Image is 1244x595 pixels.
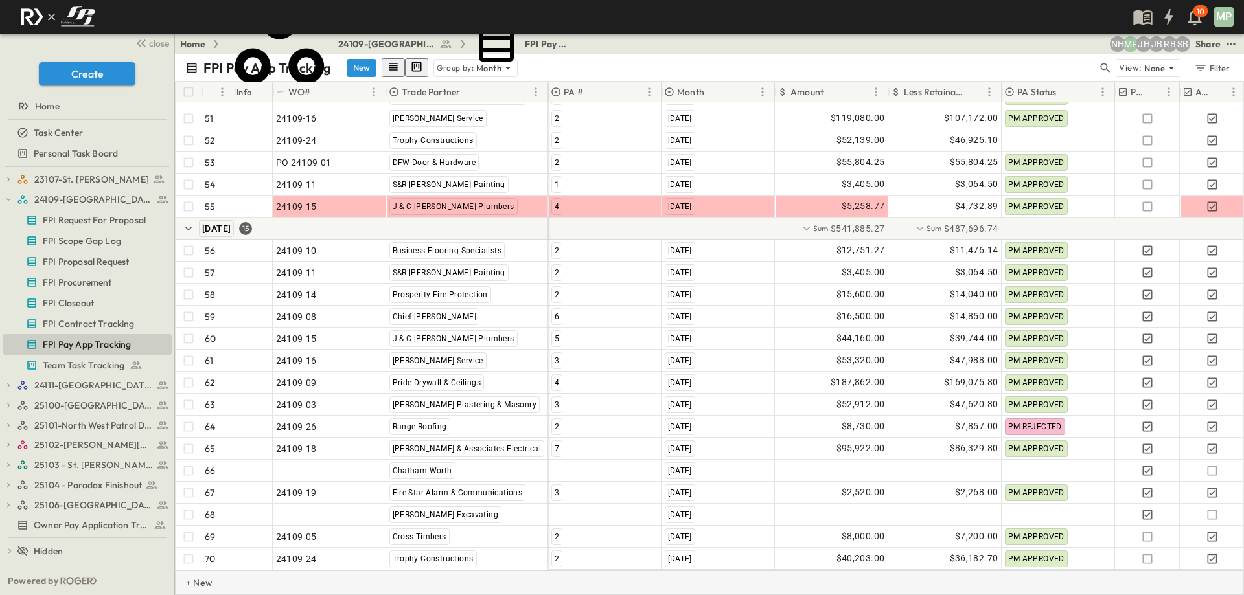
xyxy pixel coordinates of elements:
[555,312,559,321] span: 6
[555,114,559,123] span: 2
[34,399,153,412] span: 25100-Vanguard Prep School
[276,354,317,367] span: 24109-16
[276,244,317,257] span: 24109-10
[205,332,216,345] p: 60
[955,177,998,192] span: $3,064.50
[555,246,559,255] span: 2
[668,290,692,299] span: [DATE]
[836,441,885,456] span: $95,922.00
[276,376,317,389] span: 24109-09
[34,126,83,139] span: Task Center
[382,58,428,77] div: table view
[836,133,885,148] span: $52,139.00
[1008,422,1062,431] span: PM REJECTED
[668,136,692,145] span: [DATE]
[34,458,153,471] span: 25103 - St. [PERSON_NAME] Phase 2
[1059,85,1074,99] button: Sort
[836,155,885,170] span: $55,804.25
[130,34,172,52] button: close
[555,180,559,189] span: 1
[3,211,169,229] a: FPI Request For Proposal
[3,515,172,535] div: Owner Pay Application Trackingtest
[1119,61,1142,75] p: View:
[276,420,317,433] span: 24109-26
[1095,84,1111,100] button: Menu
[950,155,998,170] span: $55,804.25
[955,199,998,214] span: $4,732.89
[950,353,998,368] span: $47,988.00
[205,288,215,301] p: 58
[205,200,215,213] p: 55
[555,334,559,343] span: 5
[3,169,172,190] div: 23107-St. [PERSON_NAME]test
[668,532,692,541] span: [DATE]
[288,85,311,98] p: WO#
[1008,312,1065,321] span: PM APPROVED
[950,397,998,412] span: $47,620.80
[836,309,885,324] span: $16,500.00
[842,265,885,280] span: $3,405.00
[34,147,118,160] span: Personal Task Board
[1008,268,1065,277] span: PM APPROVED
[836,243,885,258] span: $12,751.27
[1017,85,1057,98] p: PA Status
[555,290,559,299] span: 2
[393,378,481,387] span: Pride Drywall & Ceilings
[3,335,169,354] a: FPI Pay App Tracking
[555,554,559,563] span: 2
[555,532,559,541] span: 2
[668,158,692,167] span: [DATE]
[34,379,153,392] span: 24111-[GEOGRAPHIC_DATA]
[1136,36,1151,52] div: Jose Hurtado (jhurtado@fpibuilders.com)
[982,84,997,100] button: Menu
[205,552,215,565] p: 70
[842,177,885,192] span: $3,405.00
[17,496,169,514] a: 25106-St. Andrews Parking Lot
[950,441,998,456] span: $86,329.80
[463,85,477,99] button: Sort
[1223,36,1239,52] button: test
[276,288,317,301] span: 24109-14
[927,223,942,234] p: Sum
[402,85,460,98] p: Trade Partner
[3,294,169,312] a: FPI Closeout
[205,376,215,389] p: 62
[944,222,998,235] span: $487,696.74
[1162,36,1177,52] div: Regina Barnett (rbarnett@fpibuilders.com)
[3,415,172,436] div: 25101-North West Patrol Divisiontest
[668,246,692,255] span: [DATE]
[3,475,172,495] div: 25104 - Paradox Finishouttest
[555,422,559,431] span: 2
[813,223,829,234] p: Sum
[205,508,215,521] p: 68
[186,576,194,589] p: + New
[1008,488,1065,497] span: PM APPROVED
[366,84,382,100] button: Menu
[3,516,169,534] a: Owner Pay Application Tracking
[17,436,169,454] a: 25102-Christ The Redeemer Anglican Church
[3,313,172,334] div: FPI Contract Trackingtest
[1008,554,1065,563] span: PM APPROVED
[393,268,505,277] span: S&R [PERSON_NAME] Painting
[205,420,215,433] p: 64
[1008,532,1065,541] span: PM APPROVED
[276,552,317,565] span: 24109-24
[3,293,172,313] div: FPI Closeouttest
[707,85,721,99] button: Sort
[393,422,447,431] span: Range Roofing
[668,202,692,211] span: [DATE]
[382,58,405,77] button: row view
[393,444,542,453] span: [PERSON_NAME] & Associates Electrical
[43,214,146,227] span: FPI Request For Proposal
[641,84,657,100] button: Menu
[1151,85,1165,99] button: Sort
[3,189,172,210] div: 24109-St. Teresa of Calcutta Parish Halltest
[3,253,169,271] a: FPI Proposal Request
[1110,36,1125,52] div: Nila Hutcheson (nhutcheson@fpibuilders.com)
[393,532,446,541] span: Cross Timbers
[868,84,884,100] button: Menu
[34,173,149,186] span: 23107-St. [PERSON_NAME]
[831,111,884,126] span: $119,080.00
[34,438,153,451] span: 25102-Christ The Redeemer Anglican Church
[314,85,328,99] button: Sort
